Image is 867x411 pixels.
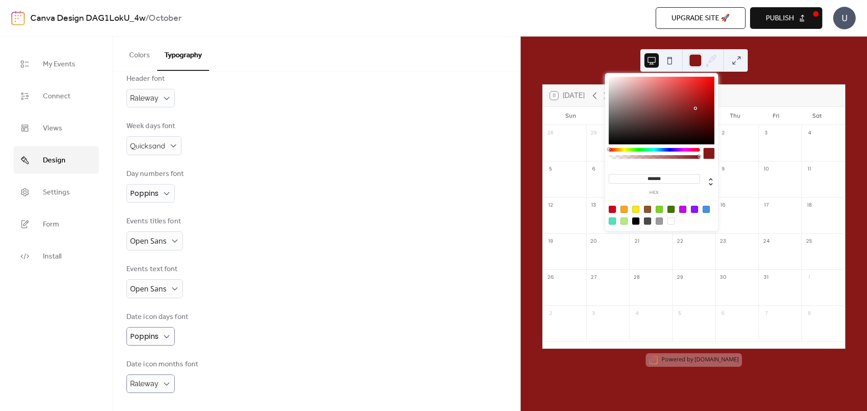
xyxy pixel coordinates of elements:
div: 4 [632,309,642,319]
span: Poppins [130,331,158,342]
div: Mon [591,107,632,125]
div: 20 [589,236,599,246]
div: 13 [589,200,599,210]
div: Date icon months font [126,359,198,370]
div: 2 [545,309,555,319]
div: Thu [714,107,755,125]
span: Form [43,217,59,231]
span: Views [43,121,62,135]
button: Colors [122,37,157,70]
div: 16 [718,200,728,210]
button: Typography [157,37,209,71]
div: #8B572A [644,206,651,213]
div: 23 [718,236,728,246]
div: #4A4A4A [644,217,651,225]
div: U [833,7,856,29]
a: Connect [14,82,99,110]
a: [DOMAIN_NAME] [695,356,739,363]
div: Events text font [126,264,181,275]
div: Day numbers font [126,169,184,180]
div: 8 [804,309,814,319]
span: Design [43,153,65,167]
div: 6 [589,164,599,174]
div: 17 [761,200,771,210]
label: hex [609,190,700,195]
div: 21 [632,236,642,246]
span: Connect [43,89,70,103]
div: 29 [675,272,685,282]
button: Upgrade site 🚀 [656,7,746,29]
div: 29 [589,128,599,138]
div: #F5A623 [620,206,628,213]
div: 12 [545,200,555,210]
span: Open Sans [130,236,167,246]
div: 3 [589,309,599,319]
div: 5 [675,309,685,319]
div: #50E3C2 [609,217,616,225]
a: Views [14,114,99,142]
div: 9 [718,164,728,174]
button: Publish [750,7,822,29]
div: 28 [632,272,642,282]
span: Publish [766,13,794,24]
a: My Events [14,50,99,78]
div: Date icon days font [126,312,188,323]
div: 22 [675,236,685,246]
span: Open Sans [130,284,167,294]
b: October [149,10,182,27]
span: Raleway [130,94,158,102]
a: Install [14,242,99,270]
a: Form [14,210,99,238]
div: #F8E71C [632,206,639,213]
div: 24 [761,236,771,246]
div: 25 [804,236,814,246]
div: #000000 [632,217,639,225]
div: 6 [718,309,728,319]
div: 2 [718,128,728,138]
div: #7ED321 [656,206,663,213]
div: Week days font [126,121,180,132]
div: 30 [718,272,728,282]
a: Design [14,146,99,174]
span: Settings [43,185,70,199]
span: Quicksand [130,141,165,150]
div: #B8E986 [620,217,628,225]
div: Powered by [662,356,739,363]
div: 31 [761,272,771,282]
div: 10 [761,164,771,174]
div: 11 [804,164,814,174]
div: Events titles font [126,216,181,227]
div: 1 [804,272,814,282]
b: / [145,10,149,27]
span: Install [43,249,61,263]
div: #4A90E2 [703,206,710,213]
div: Sun [550,107,591,125]
div: 27 [589,272,599,282]
div: 4 [804,128,814,138]
div: 28 [545,128,555,138]
span: Poppins [130,188,158,199]
span: Raleway [130,379,158,388]
div: #417505 [667,206,675,213]
div: #BD10E0 [679,206,686,213]
span: My Events [43,57,75,71]
div: #D0021B [609,206,616,213]
a: Canva Design DAG1LokU_4w [30,10,145,27]
div: 18 [804,200,814,210]
div: #9B9B9B [656,217,663,225]
div: Fri [755,107,797,125]
div: 7 [761,309,771,319]
span: Upgrade site 🚀 [671,13,730,24]
div: 5 [545,164,555,174]
div: 3 [761,128,771,138]
div: 19 [545,236,555,246]
img: logo [11,11,25,25]
div: Sat [797,107,838,125]
div: #9013FE [691,206,698,213]
div: Header font [126,74,173,84]
div: #FFFFFF [667,217,675,225]
div: 26 [545,272,555,282]
a: Settings [14,178,99,206]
